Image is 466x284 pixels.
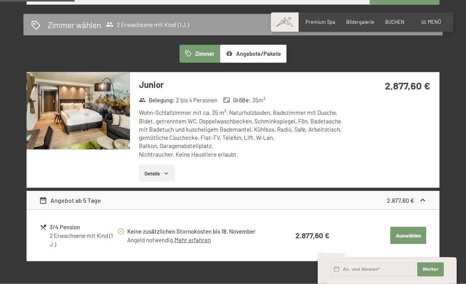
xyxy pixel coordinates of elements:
[422,266,439,273] span: Weiter
[127,236,271,244] div: Angeld notwendig.
[180,45,220,63] button: Zimmer
[252,96,265,104] span: 35 m²
[385,19,404,25] a: BUCHEN
[139,165,174,182] button: Details
[139,79,347,91] h3: Junior
[390,227,426,244] button: Auswählen
[48,19,101,30] h2: Zimmer wählen
[220,45,286,63] button: Angebote/Pakete
[174,236,211,243] a: Mehr erfahren
[385,79,430,91] strong: 2.877,60 €
[417,263,444,277] button: Weiter
[428,19,441,25] span: Menü
[106,21,189,29] span: 2 Erwachsene mit Kind (1 J.)
[27,72,130,150] img: mss_renderimg.php
[127,227,271,236] div: Keine zusätzlichen Stornokosten bis 18. November
[306,19,335,25] a: Premium Spa
[295,231,329,240] strong: 2.877,60 €
[346,19,374,25] a: Bildergalerie
[176,96,217,104] span: 2 bis 4 Personen
[39,196,101,205] div: Angebot ab 5 Tage
[387,196,414,204] strong: 2.877,60 €
[139,96,174,104] strong: Belegung :
[139,109,347,159] div: Wohn-Schlafzimmer mit ca. 35 m², Naturholzboden, Badezimmer mit Dusche, Bidet, getrenntem WC, Dop...
[27,191,439,210] div: Angebot ab 5 Tage2.877,60 €
[50,223,117,232] div: 3/4 Pension
[223,96,251,104] strong: Größe :
[318,253,345,257] span: Schnellanfrage
[50,232,117,248] div: 2 Erwachsene mit Kind (1 J.)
